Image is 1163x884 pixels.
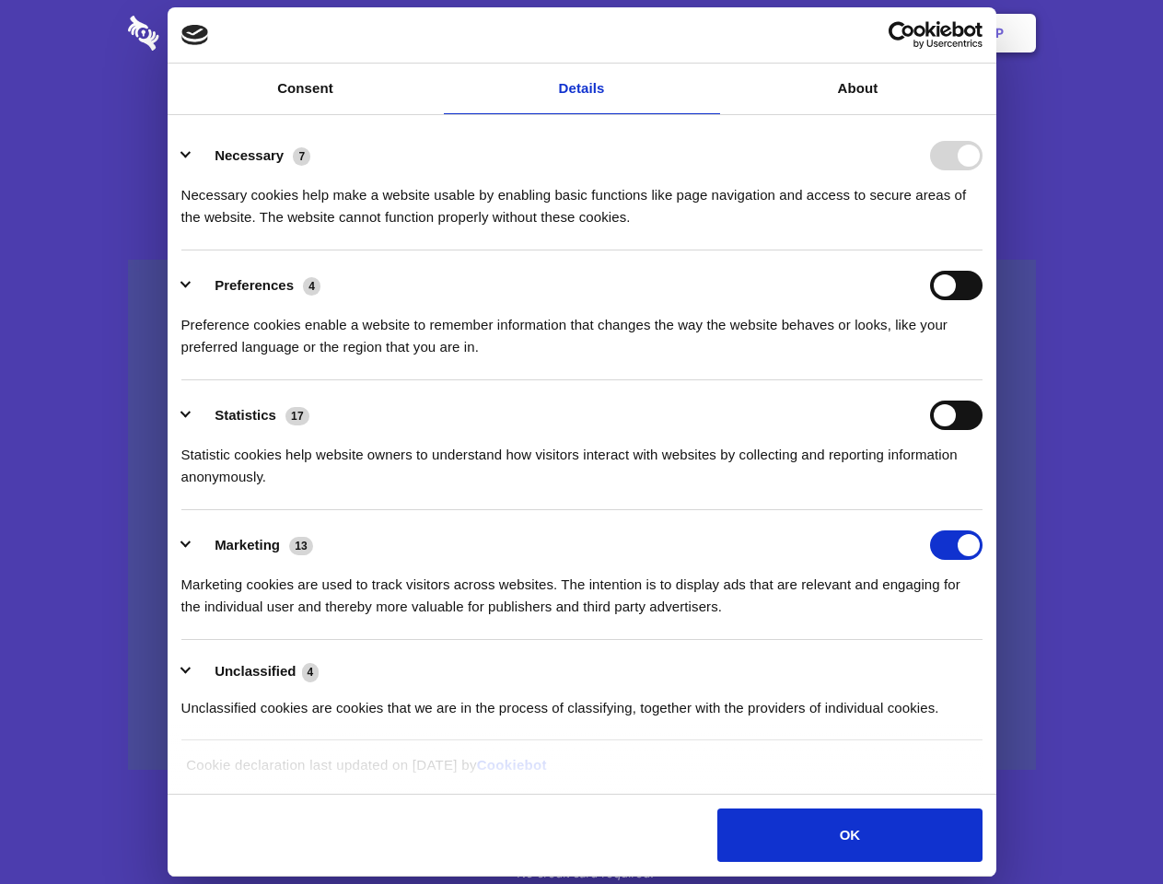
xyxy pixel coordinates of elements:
span: 7 [293,147,310,166]
label: Marketing [215,537,280,552]
div: Necessary cookies help make a website usable by enabling basic functions like page navigation and... [181,170,983,228]
a: Login [835,5,915,62]
h1: Eliminate Slack Data Loss. [128,83,1036,149]
span: 13 [289,537,313,555]
a: Consent [168,64,444,114]
a: Pricing [541,5,621,62]
img: logo-wordmark-white-trans-d4663122ce5f474addd5e946df7df03e33cb6a1c49d2221995e7729f52c070b2.svg [128,16,285,51]
iframe: Drift Widget Chat Controller [1071,792,1141,862]
button: Statistics (17) [181,401,321,430]
label: Preferences [215,277,294,293]
div: Preference cookies enable a website to remember information that changes the way the website beha... [181,300,983,358]
button: Necessary (7) [181,141,322,170]
div: Marketing cookies are used to track visitors across websites. The intention is to display ads tha... [181,560,983,618]
button: OK [717,808,982,862]
img: logo [181,25,209,45]
span: 4 [303,277,320,296]
a: Details [444,64,720,114]
a: Contact [747,5,832,62]
label: Necessary [215,147,284,163]
span: 4 [302,663,320,681]
div: Unclassified cookies are cookies that we are in the process of classifying, together with the pro... [181,683,983,719]
button: Unclassified (4) [181,660,331,683]
label: Statistics [215,407,276,423]
a: Wistia video thumbnail [128,260,1036,771]
div: Cookie declaration last updated on [DATE] by [172,754,991,790]
a: About [720,64,996,114]
a: Usercentrics Cookiebot - opens in a new window [821,21,983,49]
button: Marketing (13) [181,530,325,560]
span: 17 [285,407,309,425]
div: Statistic cookies help website owners to understand how visitors interact with websites by collec... [181,430,983,488]
h4: Auto-redaction of sensitive data, encrypted data sharing and self-destructing private chats. Shar... [128,168,1036,228]
button: Preferences (4) [181,271,332,300]
a: Cookiebot [477,757,547,773]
